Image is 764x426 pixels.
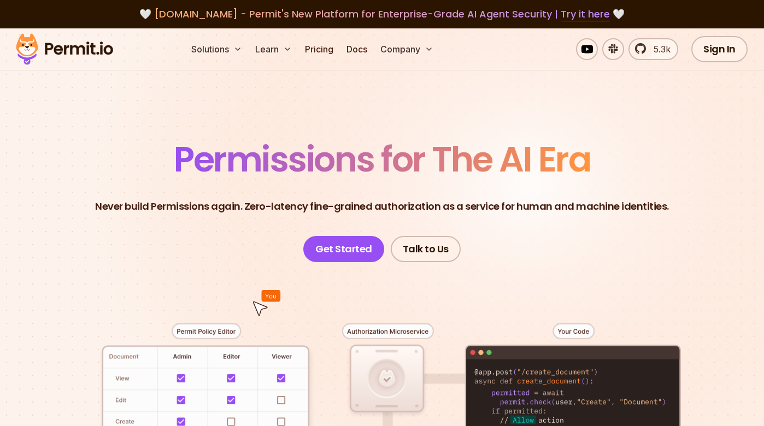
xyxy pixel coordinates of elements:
[154,7,610,21] span: [DOMAIN_NAME] - Permit's New Platform for Enterprise-Grade AI Agent Security |
[561,7,610,21] a: Try it here
[342,38,372,60] a: Docs
[174,135,590,184] span: Permissions for The AI Era
[391,236,461,262] a: Talk to Us
[301,38,338,60] a: Pricing
[251,38,296,60] button: Learn
[628,38,678,60] a: 5.3k
[11,31,118,68] img: Permit logo
[26,7,738,22] div: 🤍 🤍
[303,236,384,262] a: Get Started
[376,38,438,60] button: Company
[187,38,246,60] button: Solutions
[95,199,669,214] p: Never build Permissions again. Zero-latency fine-grained authorization as a service for human and...
[647,43,671,56] span: 5.3k
[691,36,748,62] a: Sign In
